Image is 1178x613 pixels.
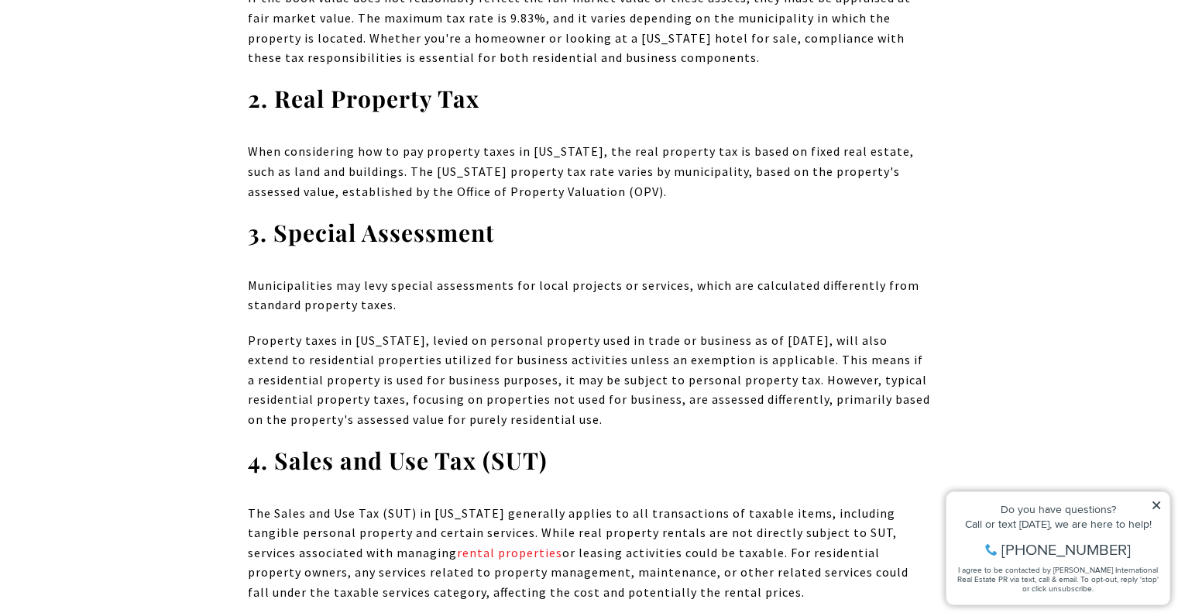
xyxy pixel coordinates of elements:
[19,95,221,125] span: I agree to be contacted by [PERSON_NAME] International Real Estate PR via text, call & email. To ...
[248,83,479,114] strong: 2. Real Property Tax
[64,73,193,88] span: [PHONE_NUMBER]
[248,216,495,247] strong: 3. Special Assessment
[248,277,919,312] span: Municipalities may levy special assessments for local projects or services, which are calculated ...
[16,35,224,46] div: Do you have questions?
[248,444,548,475] strong: 4. Sales and Use Tax (SUT)
[16,50,224,60] div: Call or text [DATE], we are here to help!
[248,503,931,602] p: The Sales and Use Tax (SUT) in [US_STATE] generally applies to all transactions of taxable items,...
[248,332,930,426] span: Property taxes in [US_STATE], levied on personal property used in trade or business as of [DATE],...
[457,544,562,560] a: rental properties - open in a new tab
[248,143,914,198] span: When considering how to pay property taxes in [US_STATE], the real property tax is based on fixed...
